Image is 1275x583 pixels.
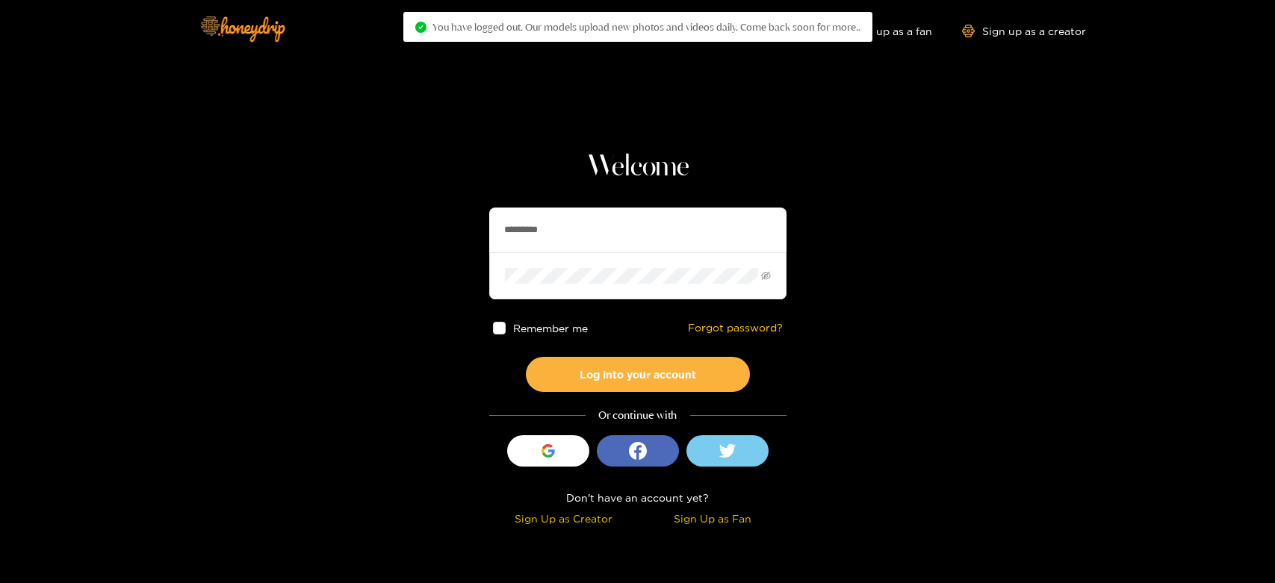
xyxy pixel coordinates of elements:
div: Or continue with [489,407,787,424]
span: Remember me [512,322,587,334]
a: Sign up as a fan [830,25,932,37]
span: check-circle [415,22,426,33]
div: Don't have an account yet? [489,489,787,506]
h1: Welcome [489,149,787,185]
div: Sign Up as Fan [642,510,783,527]
a: Sign up as a creator [962,25,1086,37]
a: Forgot password? [688,322,783,334]
button: Log into your account [526,357,750,392]
span: eye-invisible [761,271,771,281]
div: Sign Up as Creator [493,510,634,527]
span: You have logged out. Our models upload new photos and videos daily. Come back soon for more.. [432,21,860,33]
